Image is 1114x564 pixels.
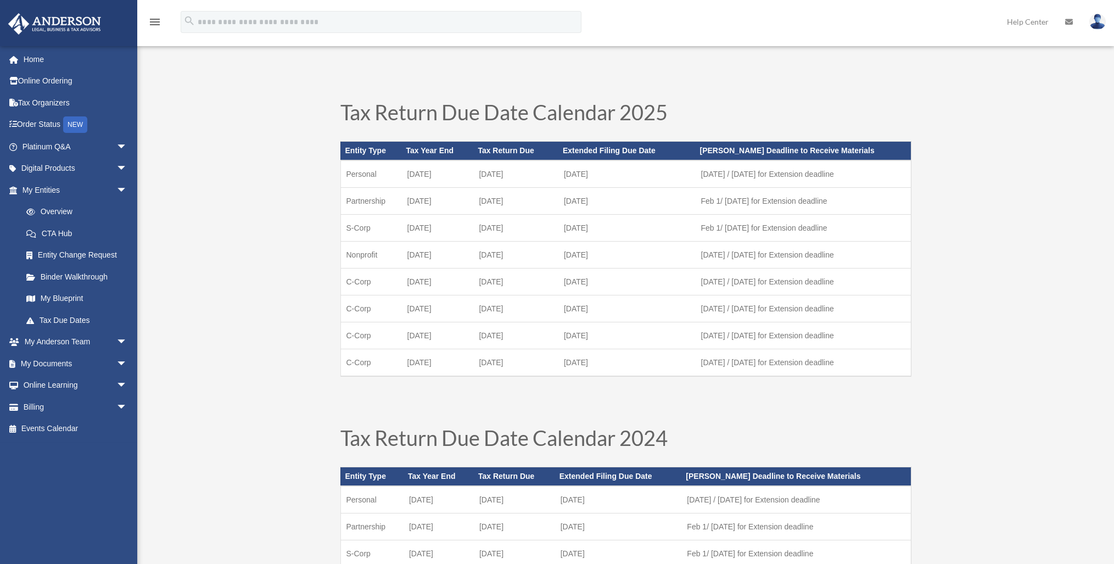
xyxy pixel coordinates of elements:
[116,375,138,397] span: arrow_drop_down
[402,269,474,295] td: [DATE]
[558,322,696,349] td: [DATE]
[340,513,404,540] td: Partnership
[116,136,138,158] span: arrow_drop_down
[558,142,696,160] th: Extended Filing Due Date
[8,158,144,180] a: Digital Productsarrow_drop_down
[473,142,558,160] th: Tax Return Due
[8,375,144,397] a: Online Learningarrow_drop_down
[340,142,402,160] th: Entity Type
[8,331,144,353] a: My Anderson Teamarrow_drop_down
[116,353,138,375] span: arrow_drop_down
[340,295,402,322] td: C-Corp
[681,467,911,486] th: [PERSON_NAME] Deadline to Receive Materials
[340,242,402,269] td: Nonprofit
[558,242,696,269] td: [DATE]
[8,136,144,158] a: Platinum Q&Aarrow_drop_down
[340,486,404,513] td: Personal
[8,418,144,440] a: Events Calendar
[15,266,144,288] a: Binder Walkthrough
[402,322,474,349] td: [DATE]
[340,322,402,349] td: C-Corp
[558,349,696,377] td: [DATE]
[340,269,402,295] td: C-Corp
[696,349,911,377] td: [DATE] / [DATE] for Extension deadline
[404,467,474,486] th: Tax Year End
[15,244,144,266] a: Entity Change Request
[696,188,911,215] td: Feb 1/ [DATE] for Extension deadline
[116,396,138,418] span: arrow_drop_down
[340,160,402,188] td: Personal
[474,486,555,513] td: [DATE]
[473,188,558,215] td: [DATE]
[474,513,555,540] td: [DATE]
[696,160,911,188] td: [DATE] / [DATE] for Extension deadline
[558,269,696,295] td: [DATE]
[8,48,144,70] a: Home
[558,295,696,322] td: [DATE]
[681,486,911,513] td: [DATE] / [DATE] for Extension deadline
[148,19,161,29] a: menu
[473,295,558,322] td: [DATE]
[555,513,682,540] td: [DATE]
[473,349,558,377] td: [DATE]
[473,215,558,242] td: [DATE]
[555,486,682,513] td: [DATE]
[473,269,558,295] td: [DATE]
[340,188,402,215] td: Partnership
[8,70,144,92] a: Online Ordering
[148,15,161,29] i: menu
[15,309,138,331] a: Tax Due Dates
[474,467,555,486] th: Tax Return Due
[340,427,911,454] h1: Tax Return Due Date Calendar 2024
[473,322,558,349] td: [DATE]
[8,396,144,418] a: Billingarrow_drop_down
[402,242,474,269] td: [DATE]
[696,269,911,295] td: [DATE] / [DATE] for Extension deadline
[402,349,474,377] td: [DATE]
[404,486,474,513] td: [DATE]
[340,215,402,242] td: S-Corp
[116,158,138,180] span: arrow_drop_down
[681,513,911,540] td: Feb 1/ [DATE] for Extension deadline
[402,215,474,242] td: [DATE]
[340,467,404,486] th: Entity Type
[473,160,558,188] td: [DATE]
[5,13,104,35] img: Anderson Advisors Platinum Portal
[558,215,696,242] td: [DATE]
[558,188,696,215] td: [DATE]
[15,201,144,223] a: Overview
[8,114,144,136] a: Order StatusNEW
[8,179,144,201] a: My Entitiesarrow_drop_down
[558,160,696,188] td: [DATE]
[8,92,144,114] a: Tax Organizers
[404,513,474,540] td: [DATE]
[8,353,144,375] a: My Documentsarrow_drop_down
[402,295,474,322] td: [DATE]
[15,288,144,310] a: My Blueprint
[340,349,402,377] td: C-Corp
[402,160,474,188] td: [DATE]
[63,116,87,133] div: NEW
[555,467,682,486] th: Extended Filing Due Date
[696,322,911,349] td: [DATE] / [DATE] for Extension deadline
[116,331,138,354] span: arrow_drop_down
[696,215,911,242] td: Feb 1/ [DATE] for Extension deadline
[696,295,911,322] td: [DATE] / [DATE] for Extension deadline
[1089,14,1106,30] img: User Pic
[696,142,911,160] th: [PERSON_NAME] Deadline to Receive Materials
[15,222,144,244] a: CTA Hub
[402,142,474,160] th: Tax Year End
[116,179,138,202] span: arrow_drop_down
[183,15,195,27] i: search
[473,242,558,269] td: [DATE]
[402,188,474,215] td: [DATE]
[340,102,911,128] h1: Tax Return Due Date Calendar 2025
[696,242,911,269] td: [DATE] / [DATE] for Extension deadline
